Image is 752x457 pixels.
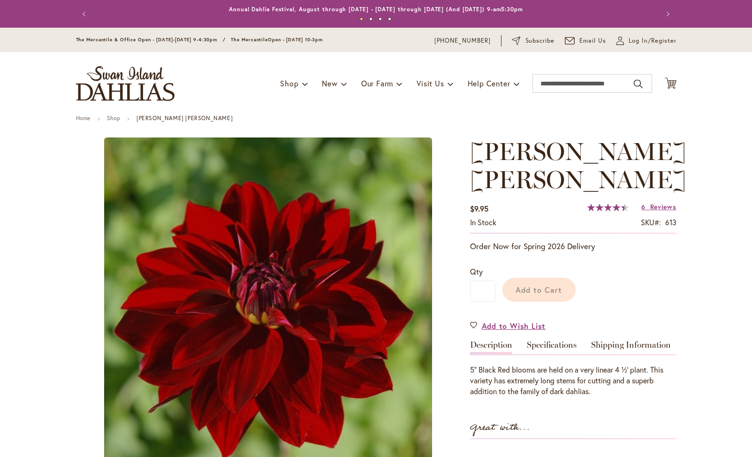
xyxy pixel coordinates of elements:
[388,17,391,21] button: 4 of 4
[361,78,393,88] span: Our Farm
[470,267,483,276] span: Qty
[658,5,676,23] button: Next
[360,17,363,21] button: 1 of 4
[107,114,120,122] a: Shop
[650,202,676,211] span: Reviews
[470,204,488,213] span: $9.95
[641,202,676,211] a: 6 Reviews
[587,204,629,211] div: 89%
[470,241,676,252] p: Order Now for Spring 2026 Delivery
[525,36,555,46] span: Subscribe
[616,36,676,46] a: Log In/Register
[76,66,175,101] a: store logo
[565,36,606,46] a: Email Us
[76,37,268,43] span: The Mercantile & Office Open - [DATE]-[DATE] 9-4:30pm / The Mercantile
[137,114,233,122] strong: [PERSON_NAME] [PERSON_NAME]
[76,5,95,23] button: Previous
[641,202,646,211] span: 6
[629,36,676,46] span: Log In/Register
[470,420,530,435] strong: Great with...
[470,137,686,194] span: [PERSON_NAME] [PERSON_NAME]
[280,78,298,88] span: Shop
[470,365,676,397] div: 5” Black Red blooms are held on a very linear 4 ½’ plant. This variety has extremely long stems f...
[434,36,491,46] a: [PHONE_NUMBER]
[76,114,91,122] a: Home
[322,78,337,88] span: New
[591,341,671,354] a: Shipping Information
[641,217,661,227] strong: SKU
[579,36,606,46] span: Email Us
[268,37,323,43] span: Open - [DATE] 10-3pm
[470,320,546,331] a: Add to Wish List
[229,6,523,13] a: Annual Dahlia Festival, August through [DATE] - [DATE] through [DATE] (And [DATE]) 9-am5:30pm
[470,341,512,354] a: Description
[470,341,676,397] div: Detailed Product Info
[369,17,372,21] button: 2 of 4
[470,217,496,227] span: In stock
[417,78,444,88] span: Visit Us
[379,17,382,21] button: 3 of 4
[665,217,676,228] div: 613
[468,78,510,88] span: Help Center
[527,341,577,354] a: Specifications
[470,217,496,228] div: Availability
[482,320,546,331] span: Add to Wish List
[512,36,555,46] a: Subscribe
